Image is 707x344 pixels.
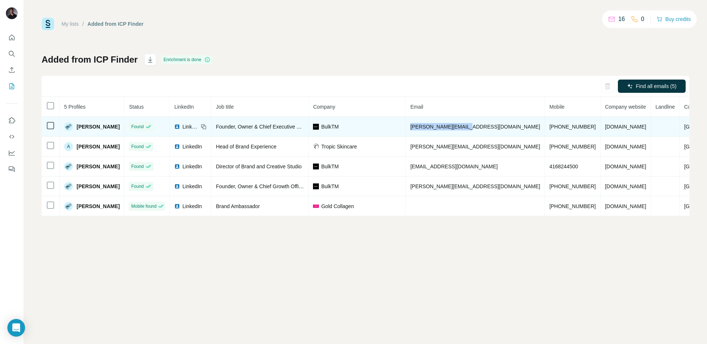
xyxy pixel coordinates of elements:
span: [PERSON_NAME][EMAIL_ADDRESS][DOMAIN_NAME] [410,183,540,189]
img: Avatar [6,7,18,19]
button: Quick start [6,31,18,44]
img: company-logo [313,124,319,130]
span: [PERSON_NAME] [77,163,120,170]
span: Found [131,143,144,150]
h1: Added from ICP Finder [42,54,138,66]
p: 0 [641,15,644,24]
span: [PERSON_NAME] [77,123,120,130]
span: LinkedIn [182,143,202,150]
img: Avatar [64,122,73,131]
span: BulkTM [321,163,338,170]
span: Company [313,104,335,110]
span: Found [131,123,144,130]
span: [PERSON_NAME][EMAIL_ADDRESS][DOMAIN_NAME] [410,124,540,130]
span: LinkedIn [174,104,194,110]
img: LinkedIn logo [174,144,180,150]
button: Search [6,47,18,60]
img: company-logo [313,164,319,169]
span: [PERSON_NAME] [77,183,120,190]
span: [DOMAIN_NAME] [605,124,646,130]
img: LinkedIn logo [174,203,180,209]
div: Open Intercom Messenger [7,319,25,337]
img: Avatar [64,202,73,211]
span: Head of Brand Experience [216,144,276,150]
img: Surfe Logo [42,18,54,30]
button: Use Surfe API [6,130,18,143]
span: Mobile [549,104,564,110]
img: LinkedIn logo [174,124,180,130]
span: [PERSON_NAME] [77,203,120,210]
span: Founder, Owner & Chief Executive Officer [216,124,312,130]
span: [PHONE_NUMBER] [549,203,596,209]
span: Company website [605,104,646,110]
span: [DOMAIN_NAME] [605,203,646,209]
span: Landline [655,104,675,110]
span: LinkedIn [182,203,202,210]
span: 5 Profiles [64,104,85,110]
img: LinkedIn logo [174,164,180,169]
button: Feedback [6,162,18,176]
span: [PERSON_NAME][EMAIL_ADDRESS][DOMAIN_NAME] [410,144,540,150]
span: [PHONE_NUMBER] [549,144,596,150]
span: Status [129,104,144,110]
img: company-logo [313,183,319,189]
img: Avatar [64,182,73,191]
span: [EMAIL_ADDRESS][DOMAIN_NAME] [410,164,497,169]
span: [DOMAIN_NAME] [605,144,646,150]
span: [DOMAIN_NAME] [605,183,646,189]
img: Avatar [64,162,73,171]
span: Tropic Skincare [321,143,357,150]
span: Founder, Owner & Chief Growth Officer at bulkTM [216,183,330,189]
img: company-logo [313,144,319,149]
img: LinkedIn logo [174,183,180,189]
span: Found [131,183,144,190]
span: LinkedIn [182,163,202,170]
span: [PERSON_NAME] [77,143,120,150]
span: LinkedIn [182,183,202,190]
span: Job title [216,104,233,110]
div: A [64,142,73,151]
button: Find all emails (5) [618,80,686,93]
span: LinkedIn [182,123,198,130]
span: BulkTM [321,123,338,130]
span: Mobile found [131,203,156,210]
button: Use Surfe on LinkedIn [6,114,18,127]
span: BulkTM [321,183,338,190]
a: My lists [61,21,79,27]
p: 16 [618,15,625,24]
span: [PHONE_NUMBER] [549,124,596,130]
span: Email [410,104,423,110]
li: / [82,20,84,28]
span: [PHONE_NUMBER] [549,183,596,189]
img: company-logo [313,203,319,209]
span: Find all emails (5) [636,83,676,90]
span: Found [131,163,144,170]
div: Enrichment is done [161,55,212,64]
span: Brand Ambassador [216,203,260,209]
button: Dashboard [6,146,18,159]
div: Added from ICP Finder [88,20,144,28]
button: Enrich CSV [6,63,18,77]
span: [DOMAIN_NAME] [605,164,646,169]
span: Gold Collagen [321,203,354,210]
button: Buy credits [657,14,691,24]
button: My lists [6,80,18,93]
span: Country [684,104,702,110]
span: Director of Brand and Creative Studio [216,164,302,169]
span: 4168244500 [549,164,578,169]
